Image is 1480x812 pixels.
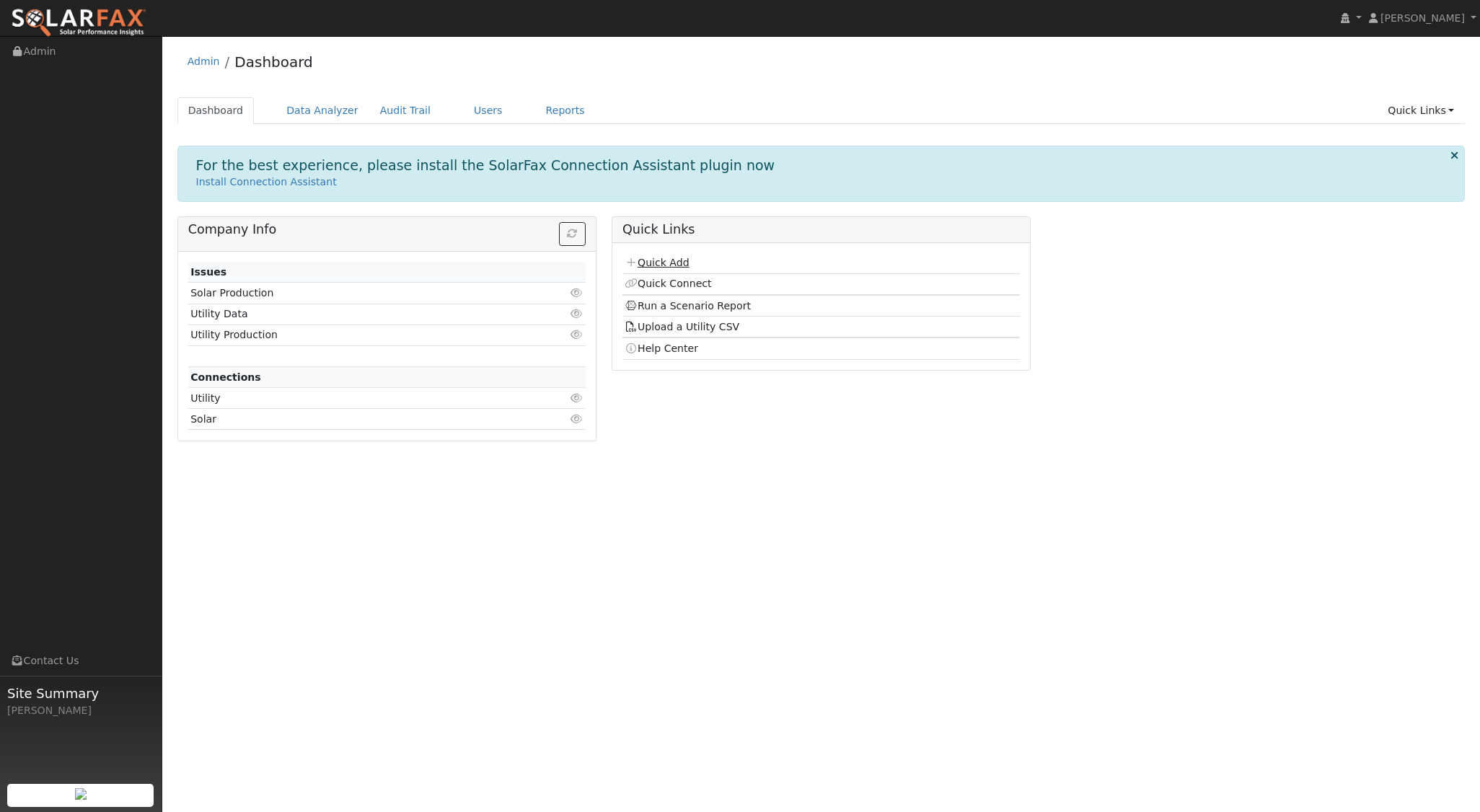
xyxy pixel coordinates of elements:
[188,388,521,409] td: Utility
[234,53,313,71] a: Dashboard
[571,414,583,424] i: Click to view
[625,278,711,289] a: Quick Connect
[190,266,226,278] strong: Issues
[1380,12,1465,24] span: [PERSON_NAME]
[571,393,583,403] i: Click to view
[276,97,369,124] a: Data Analyzer
[188,56,220,67] a: Admin
[463,97,514,124] a: Users
[196,157,775,174] h1: For the best experience, please install the SolarFax Connection Assistant plugin now
[7,703,154,718] div: [PERSON_NAME]
[188,283,521,304] td: Solar Production
[571,288,583,298] i: Click to view
[625,343,698,354] a: Help Center
[625,257,689,268] a: Quick Add
[571,309,583,319] i: Click to view
[571,330,583,340] i: Click to view
[622,222,1020,237] h5: Quick Links
[188,325,521,345] td: Utility Production
[535,97,596,124] a: Reports
[625,300,751,312] a: Run a Scenario Report
[625,321,739,332] a: Upload a Utility CSV
[196,176,337,187] a: Install Connection Assistant
[11,8,146,38] img: SolarFax
[188,409,521,430] td: Solar
[188,222,586,237] h5: Company Info
[1377,97,1465,124] a: Quick Links
[75,788,87,800] img: retrieve
[190,371,261,383] strong: Connections
[188,304,521,325] td: Utility Data
[369,97,441,124] a: Audit Trail
[177,97,255,124] a: Dashboard
[7,684,154,703] span: Site Summary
